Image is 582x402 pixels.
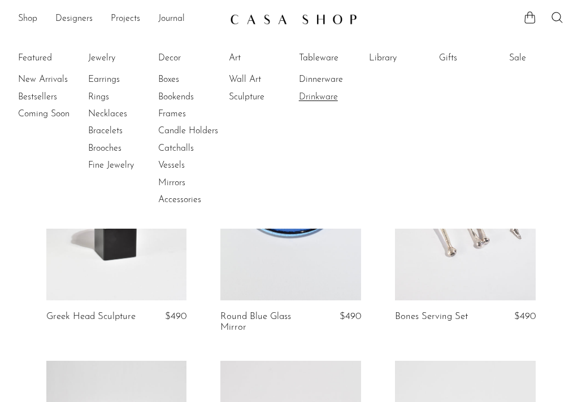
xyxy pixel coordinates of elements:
[18,71,103,123] ul: Featured
[158,91,243,103] a: Bookends
[18,12,37,27] a: Shop
[18,108,103,120] a: Coming Soon
[229,73,314,86] a: Wall Art
[229,91,314,103] a: Sculpture
[158,12,185,27] a: Journal
[18,73,103,86] a: New Arrivals
[18,91,103,103] a: Bestsellers
[46,312,136,322] a: Greek Head Sculpture
[88,142,173,155] a: Brooches
[158,177,243,189] a: Mirrors
[158,159,243,172] a: Vessels
[299,73,384,86] a: Dinnerware
[340,312,361,321] span: $490
[229,50,314,106] ul: Art
[369,50,454,71] ul: Library
[88,159,173,172] a: Fine Jewelry
[220,312,312,333] a: Round Blue Glass Mirror
[88,73,173,86] a: Earrings
[158,125,243,137] a: Candle Holders
[299,52,384,64] a: Tableware
[158,73,243,86] a: Boxes
[111,12,140,27] a: Projects
[158,142,243,155] a: Catchalls
[299,91,384,103] a: Drinkware
[158,108,243,120] a: Frames
[514,312,536,321] span: $490
[369,52,454,64] a: Library
[395,312,468,322] a: Bones Serving Set
[439,52,524,64] a: Gifts
[158,194,243,206] a: Accessories
[165,312,186,321] span: $490
[88,52,173,64] a: Jewelry
[299,50,384,106] ul: Tableware
[229,52,314,64] a: Art
[88,108,173,120] a: Necklaces
[439,50,524,71] ul: Gifts
[88,50,173,174] ul: Jewelry
[18,10,221,29] ul: NEW HEADER MENU
[88,91,173,103] a: Rings
[158,50,243,209] ul: Decor
[158,52,243,64] a: Decor
[55,12,93,27] a: Designers
[18,10,221,29] nav: Desktop navigation
[88,125,173,137] a: Bracelets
